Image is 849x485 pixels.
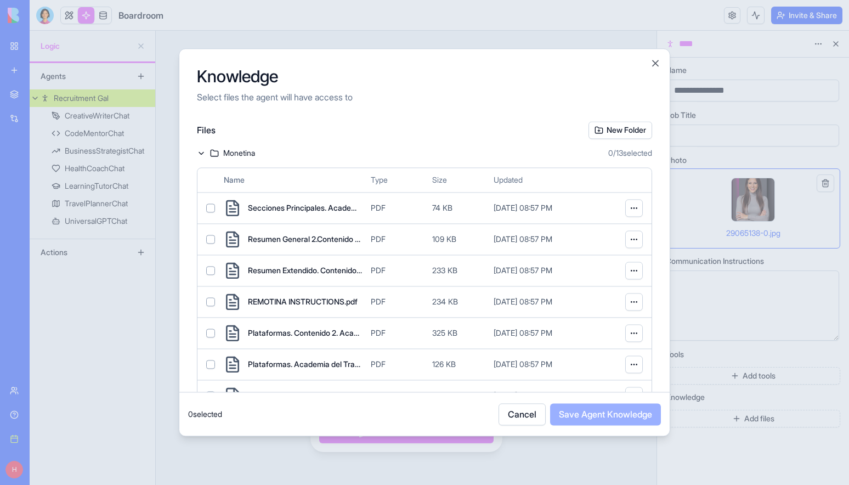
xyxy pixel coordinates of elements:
[494,234,552,245] span: [DATE] 08:57 PM
[224,174,362,185] span: Name
[248,390,283,401] span: Pagos.pdf
[197,91,652,104] p: Select files the agent will have access to
[494,265,552,276] span: [DATE] 08:57 PM
[371,174,423,185] span: Type
[588,121,652,139] button: New Folder
[371,202,386,213] span: PDF
[432,359,456,370] span: 126 KB
[432,202,452,213] span: 74 KB
[494,202,552,213] span: [DATE] 08:57 PM
[494,296,552,307] span: [DATE] 08:57 PM
[432,265,457,276] span: 233 KB
[494,328,552,339] span: [DATE] 08:57 PM
[248,359,362,370] span: Plataformas. Academia del Trabajo Remoto.pdf
[197,125,216,136] span: Files
[432,296,458,307] span: 234 KB
[248,296,358,307] span: REMOTINA INSTRUCTIONS.pdf
[608,148,652,159] span: 0 / 13 selected
[371,328,386,339] span: PDF
[432,174,485,185] span: Size
[223,148,255,159] span: Monetina
[494,174,599,185] span: Updated
[248,234,362,245] span: Resumen General 2.Contenido 2. Academia del Trabajo Remoto.pdf
[432,234,456,245] span: 109 KB
[499,403,546,425] button: Cancel
[494,390,552,401] span: [DATE] 08:57 PM
[371,234,386,245] span: PDF
[371,296,386,307] span: PDF
[432,328,457,339] span: 325 KB
[248,328,362,339] span: Plataformas. Contenido 2. Academia del Trabajo Remoto.pdf
[494,359,552,370] span: [DATE] 08:57 PM
[188,409,222,420] span: 0 selected
[371,265,386,276] span: PDF
[248,202,362,213] span: Secciones Principales. Academia del Trabajo Remoto.pdf
[432,390,453,401] span: 92 KB
[197,66,652,86] h2: Knowledge
[248,265,362,276] span: Resumen Extendido. Contenido 2. Academia del Trabajo Remoto.pdf
[371,359,386,370] span: PDF
[371,390,386,401] span: PDF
